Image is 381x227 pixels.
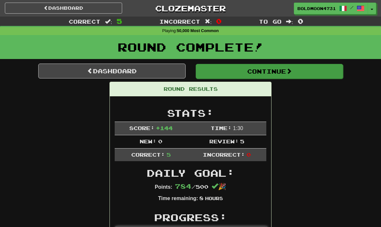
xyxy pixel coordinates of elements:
span: / [350,5,353,10]
span: 🎉 [212,183,226,190]
span: Correct [69,18,100,25]
span: Time: [211,125,232,131]
span: To go [259,18,282,25]
span: Score: [129,125,155,131]
a: BoldMoon4731 / [294,3,368,14]
span: New: [140,138,156,144]
h2: Daily Goal: [115,168,266,178]
span: 5 [240,138,244,144]
h2: Progress: [115,212,266,223]
span: + 144 [156,125,173,131]
span: : [105,19,112,24]
span: / 500 [175,184,208,190]
a: Clozemaster [132,3,249,14]
span: : [205,19,212,24]
span: Incorrect: [203,151,245,158]
h2: Stats: [115,108,266,118]
span: 1 : 30 [233,125,243,131]
span: BoldMoon4731 [297,6,336,11]
span: 8 [199,195,203,201]
button: Continue [196,64,343,79]
span: 0 [216,17,222,25]
span: : [286,19,293,24]
div: Round Results [110,82,271,96]
span: 5 [117,17,122,25]
span: 0 [247,151,251,158]
h1: Round Complete! [2,41,379,54]
small: Hours [205,196,223,201]
span: Correct: [131,151,165,158]
strong: 50,000 Most Common [177,29,219,33]
span: 5 [167,151,171,158]
span: 0 [158,138,162,144]
a: Dashboard [38,64,186,78]
span: 0 [298,17,303,25]
span: 784 [175,182,191,190]
span: Review: [209,138,239,144]
a: Dashboard [5,3,122,14]
span: Incorrect [159,18,200,25]
strong: Points: [155,184,172,190]
strong: Time remaining: [158,196,198,201]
